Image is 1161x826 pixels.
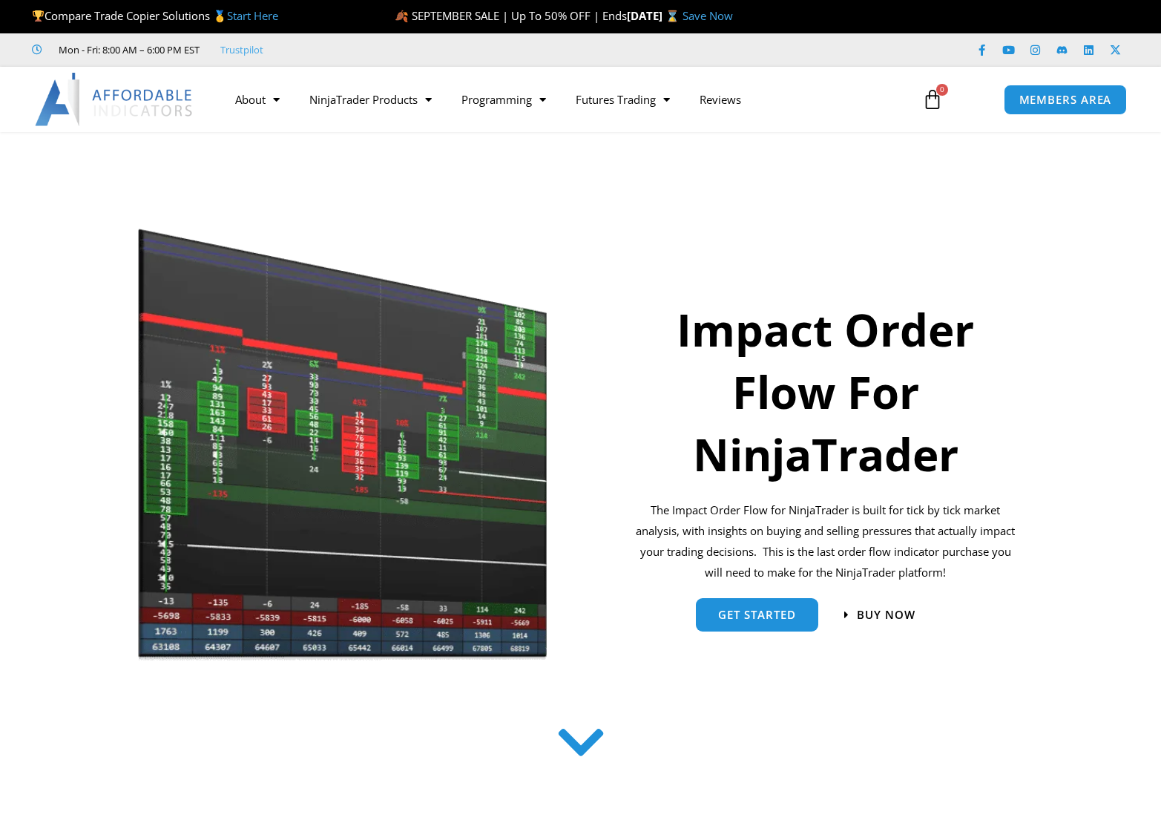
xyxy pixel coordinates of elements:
[718,609,796,620] span: get started
[936,84,948,96] span: 0
[395,8,627,23] span: 🍂 SEPTEMBER SALE | Up To 50% OFF | Ends
[696,598,818,632] a: get started
[295,82,447,117] a: NinjaTrader Products
[227,8,278,23] a: Start Here
[35,73,194,126] img: LogoAI | Affordable Indicators – NinjaTrader
[561,82,685,117] a: Futures Trading
[627,8,683,23] strong: [DATE] ⌛
[32,8,278,23] span: Compare Trade Copier Solutions 🥇
[220,82,295,117] a: About
[220,41,263,59] a: Trustpilot
[685,82,756,117] a: Reviews
[857,609,915,620] span: Buy now
[55,41,200,59] span: Mon - Fri: 8:00 AM – 6:00 PM EST
[1019,94,1112,105] span: MEMBERS AREA
[1004,85,1128,115] a: MEMBERS AREA
[634,500,1019,583] p: The Impact Order Flow for NinjaTrader is built for tick by tick market analysis, with insights on...
[900,78,965,121] a: 0
[220,82,906,117] nav: Menu
[137,225,549,664] img: Orderflow | Affordable Indicators – NinjaTrader
[683,8,733,23] a: Save Now
[844,609,915,620] a: Buy now
[447,82,561,117] a: Programming
[634,298,1019,485] h1: Impact Order Flow For NinjaTrader
[33,10,44,22] img: 🏆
